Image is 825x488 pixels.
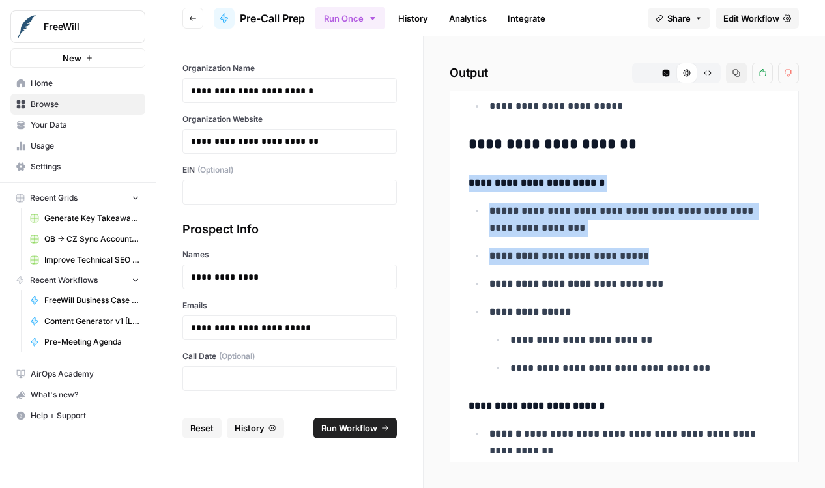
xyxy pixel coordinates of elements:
[30,192,78,204] span: Recent Grids
[182,113,397,125] label: Organization Website
[31,410,139,422] span: Help + Support
[24,332,145,352] a: Pre-Meeting Agenda
[15,15,38,38] img: FreeWill Logo
[31,161,139,173] span: Settings
[10,384,145,405] button: What's new?
[182,249,397,261] label: Names
[31,98,139,110] span: Browse
[44,336,139,348] span: Pre-Meeting Agenda
[24,250,145,270] a: Improve Technical SEO for Page
[235,422,265,435] span: History
[31,140,139,152] span: Usage
[500,8,553,29] a: Integrate
[321,422,377,435] span: Run Workflow
[10,94,145,115] a: Browse
[197,164,233,176] span: (Optional)
[667,12,691,25] span: Share
[190,422,214,435] span: Reset
[10,136,145,156] a: Usage
[182,63,397,74] label: Organization Name
[63,51,81,65] span: New
[450,63,799,83] h2: Output
[182,164,397,176] label: EIN
[44,294,139,306] span: FreeWill Business Case Generator v2
[441,8,495,29] a: Analytics
[240,10,305,26] span: Pre-Call Prep
[31,368,139,380] span: AirOps Academy
[313,418,397,438] button: Run Workflow
[31,119,139,131] span: Your Data
[182,351,397,362] label: Call Date
[10,188,145,208] button: Recent Grids
[44,20,123,33] span: FreeWill
[10,364,145,384] a: AirOps Academy
[24,311,145,332] a: Content Generator v1 [LIVE]
[10,73,145,94] a: Home
[10,270,145,290] button: Recent Workflows
[182,418,222,438] button: Reset
[24,229,145,250] a: QB -> CZ Sync Account Matching
[716,8,799,29] a: Edit Workflow
[10,10,145,43] button: Workspace: FreeWill
[10,115,145,136] a: Your Data
[182,300,397,311] label: Emails
[315,7,385,29] button: Run Once
[11,385,145,405] div: What's new?
[182,220,397,238] div: Prospect Info
[44,212,139,224] span: Generate Key Takeaways from Webinar Transcripts
[214,8,305,29] a: Pre-Call Prep
[10,405,145,426] button: Help + Support
[227,418,284,438] button: History
[10,48,145,68] button: New
[44,233,139,245] span: QB -> CZ Sync Account Matching
[648,8,710,29] button: Share
[219,351,255,362] span: (Optional)
[24,208,145,229] a: Generate Key Takeaways from Webinar Transcripts
[723,12,779,25] span: Edit Workflow
[390,8,436,29] a: History
[44,315,139,327] span: Content Generator v1 [LIVE]
[24,290,145,311] a: FreeWill Business Case Generator v2
[30,274,98,286] span: Recent Workflows
[31,78,139,89] span: Home
[10,156,145,177] a: Settings
[44,254,139,266] span: Improve Technical SEO for Page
